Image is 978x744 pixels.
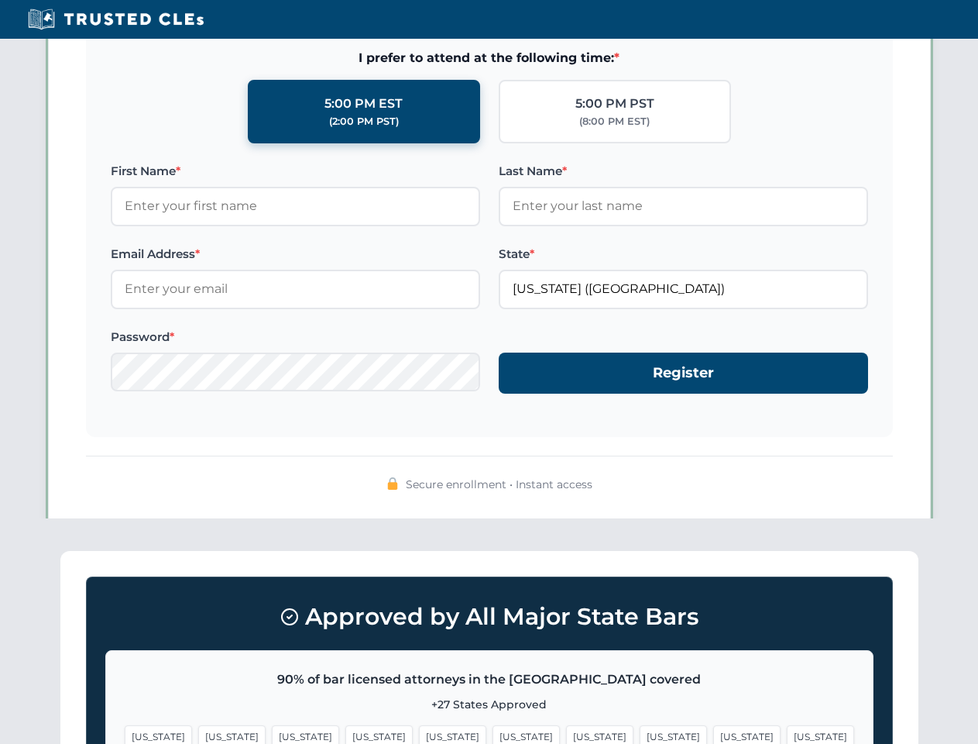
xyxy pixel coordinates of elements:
[111,270,480,308] input: Enter your email
[125,670,854,690] p: 90% of bar licensed attorneys in the [GEOGRAPHIC_DATA] covered
[23,8,208,31] img: Trusted CLEs
[499,270,868,308] input: Florida (FL)
[111,328,480,346] label: Password
[111,187,480,226] input: Enter your first name
[329,114,399,129] div: (2:00 PM PST)
[499,245,868,263] label: State
[125,696,854,713] p: +27 States Approved
[575,94,654,114] div: 5:00 PM PST
[406,476,592,493] span: Secure enrollment • Instant access
[111,48,868,68] span: I prefer to attend at the following time:
[105,596,873,638] h3: Approved by All Major State Bars
[499,187,868,226] input: Enter your last name
[499,162,868,181] label: Last Name
[386,477,399,490] img: 🔒
[111,162,480,181] label: First Name
[324,94,403,114] div: 5:00 PM EST
[111,245,480,263] label: Email Address
[499,353,868,394] button: Register
[579,114,650,129] div: (8:00 PM EST)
